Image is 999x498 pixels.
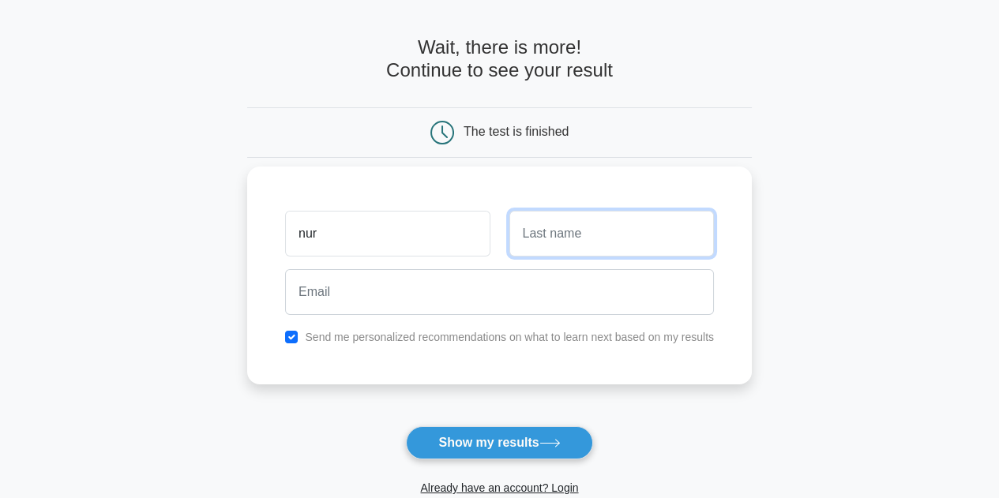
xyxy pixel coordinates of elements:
input: Last name [509,211,714,256]
a: Already have an account? Login [420,481,578,494]
div: The test is finished [464,125,569,138]
label: Send me personalized recommendations on what to learn next based on my results [305,331,714,343]
h4: Wait, there is more! Continue to see your result [247,36,752,82]
input: Email [285,269,714,315]
input: First name [285,211,490,256]
button: Show my results [406,426,592,459]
